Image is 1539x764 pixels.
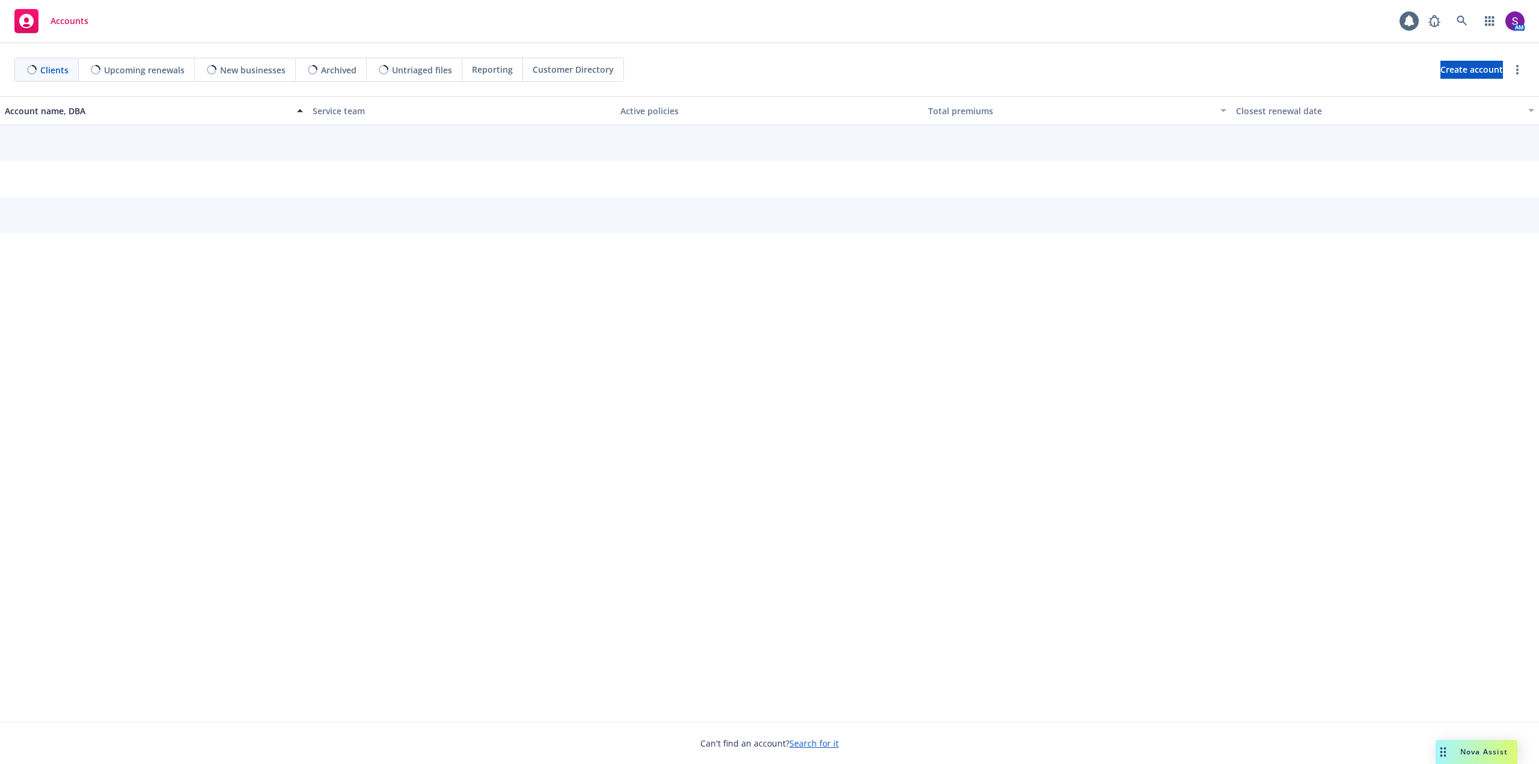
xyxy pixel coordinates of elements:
[1460,747,1508,757] span: Nova Assist
[1510,63,1525,77] a: more
[50,16,88,26] span: Accounts
[40,64,69,76] span: Clients
[1436,740,1517,764] button: Nova Assist
[1440,61,1503,79] a: Create account
[1436,740,1451,764] div: Drag to move
[620,105,919,117] div: Active policies
[392,64,452,76] span: Untriaged files
[104,64,185,76] span: Upcoming renewals
[700,737,839,750] span: Can't find an account?
[308,96,616,125] button: Service team
[1505,11,1525,31] img: photo
[533,63,614,76] span: Customer Directory
[1440,58,1503,81] span: Create account
[1231,96,1539,125] button: Closest renewal date
[472,63,513,76] span: Reporting
[220,64,286,76] span: New businesses
[1450,9,1474,33] a: Search
[1236,105,1521,117] div: Closest renewal date
[923,96,1231,125] button: Total premiums
[321,64,356,76] span: Archived
[1422,9,1446,33] a: Report a Bug
[313,105,611,117] div: Service team
[789,738,839,749] a: Search for it
[616,96,923,125] button: Active policies
[1478,9,1502,33] a: Switch app
[5,105,290,117] div: Account name, DBA
[928,105,1213,117] div: Total premiums
[10,4,93,38] a: Accounts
